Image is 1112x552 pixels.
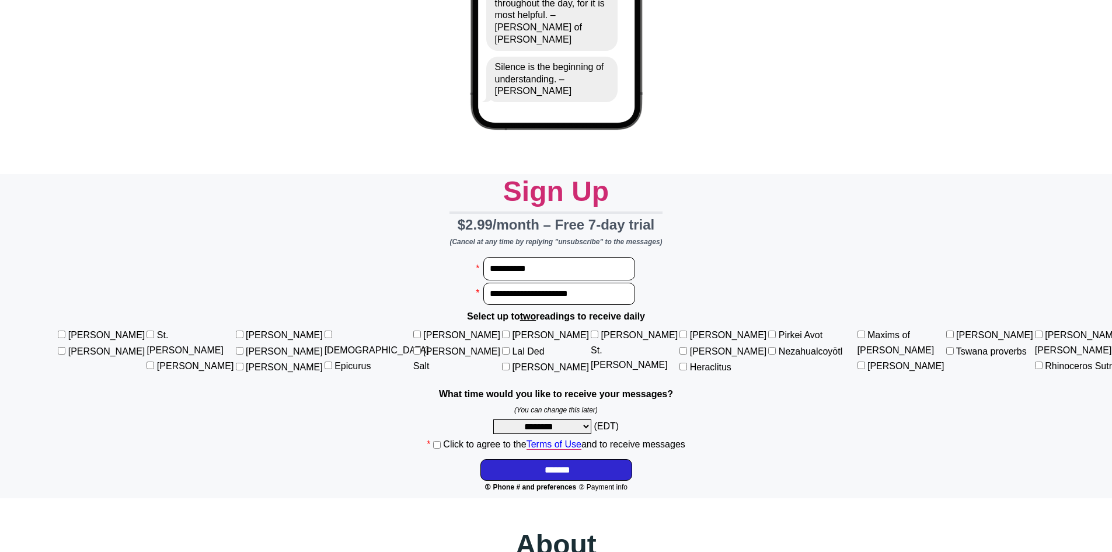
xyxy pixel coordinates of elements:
label: [DEMOGRAPHIC_DATA] [325,345,429,355]
label: [PERSON_NAME] [246,362,323,372]
label: Pirkei Avot [779,330,822,340]
a: Terms of Use [527,439,581,450]
span: ① Phone # and preferences [484,483,576,491]
label: [PERSON_NAME] [68,346,145,356]
u: two [520,311,536,321]
label: [PERSON_NAME] [690,330,767,340]
strong: Select up to readings to receive daily [467,311,645,321]
label: St. [PERSON_NAME] [147,330,224,355]
i: (Cancel at any time by replying "unsubscribe" to the messages) [449,238,662,246]
label: [PERSON_NAME] St. [PERSON_NAME] [591,330,678,370]
label: [PERSON_NAME] [157,361,234,371]
label: [PERSON_NAME] Salt [413,346,500,372]
label: Tswana proverbs [956,346,1027,356]
strong: What time would you like to receive your messages? [439,389,673,399]
label: [PERSON_NAME] [867,361,944,371]
label: [PERSON_NAME] [423,330,500,340]
label: Click to agree to the and to receive messages [443,439,685,450]
label: [PERSON_NAME] [246,330,323,340]
span: Sign Up [503,176,609,207]
label: [PERSON_NAME] [512,362,589,372]
label: Maxims of [PERSON_NAME] [857,330,935,355]
label: [PERSON_NAME] [246,346,323,356]
label: [PERSON_NAME] [68,330,145,340]
span: ② Payment info [578,483,628,491]
span: (EDT) [594,421,619,431]
label: [PERSON_NAME] [512,330,589,340]
label: [PERSON_NAME] [690,346,767,356]
label: Nezahualcoyōtl [779,346,842,356]
label: Lal Ded [512,346,544,356]
em: (You can change this later) [514,406,598,414]
label: Epicurus [334,361,371,371]
div: $2.99/month – Free 7-day trial [449,211,662,236]
label: [PERSON_NAME] [956,330,1033,340]
div: Silence is the beginning of understanding. –[PERSON_NAME] [486,57,618,102]
label: Heraclitus [690,362,731,372]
